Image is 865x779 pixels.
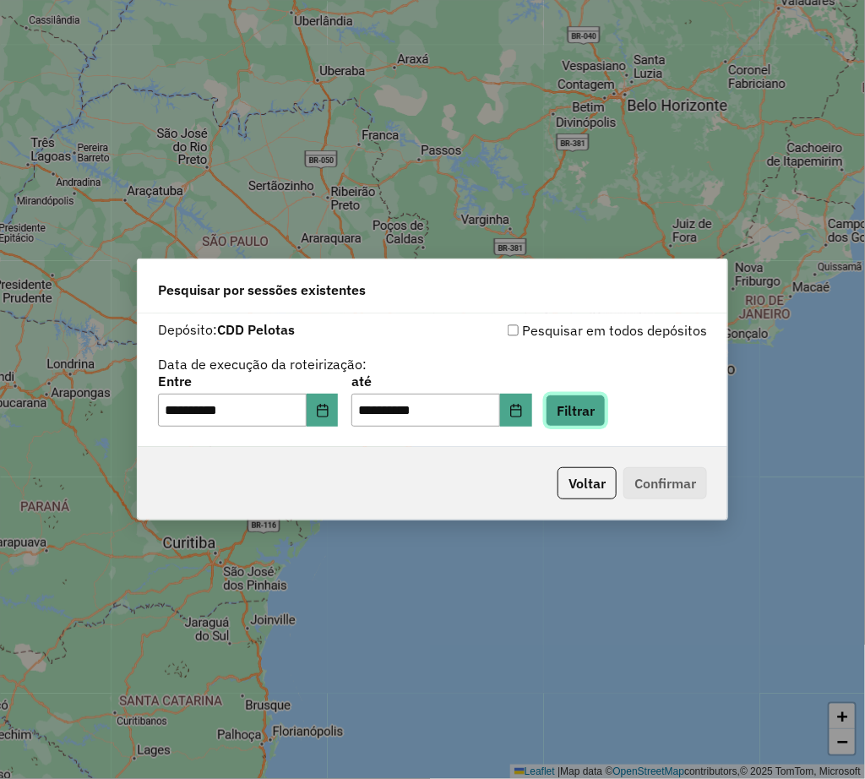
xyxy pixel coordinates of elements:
label: Entre [158,371,338,391]
button: Choose Date [500,394,532,428]
button: Choose Date [307,394,339,428]
span: Pesquisar por sessões existentes [158,280,366,300]
label: até [351,371,531,391]
button: Voltar [558,467,617,499]
label: Depósito: [158,319,295,340]
strong: CDD Pelotas [217,321,295,338]
button: Filtrar [546,395,606,427]
label: Data de execução da roteirização: [158,354,367,374]
div: Pesquisar em todos depósitos [432,320,707,340]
